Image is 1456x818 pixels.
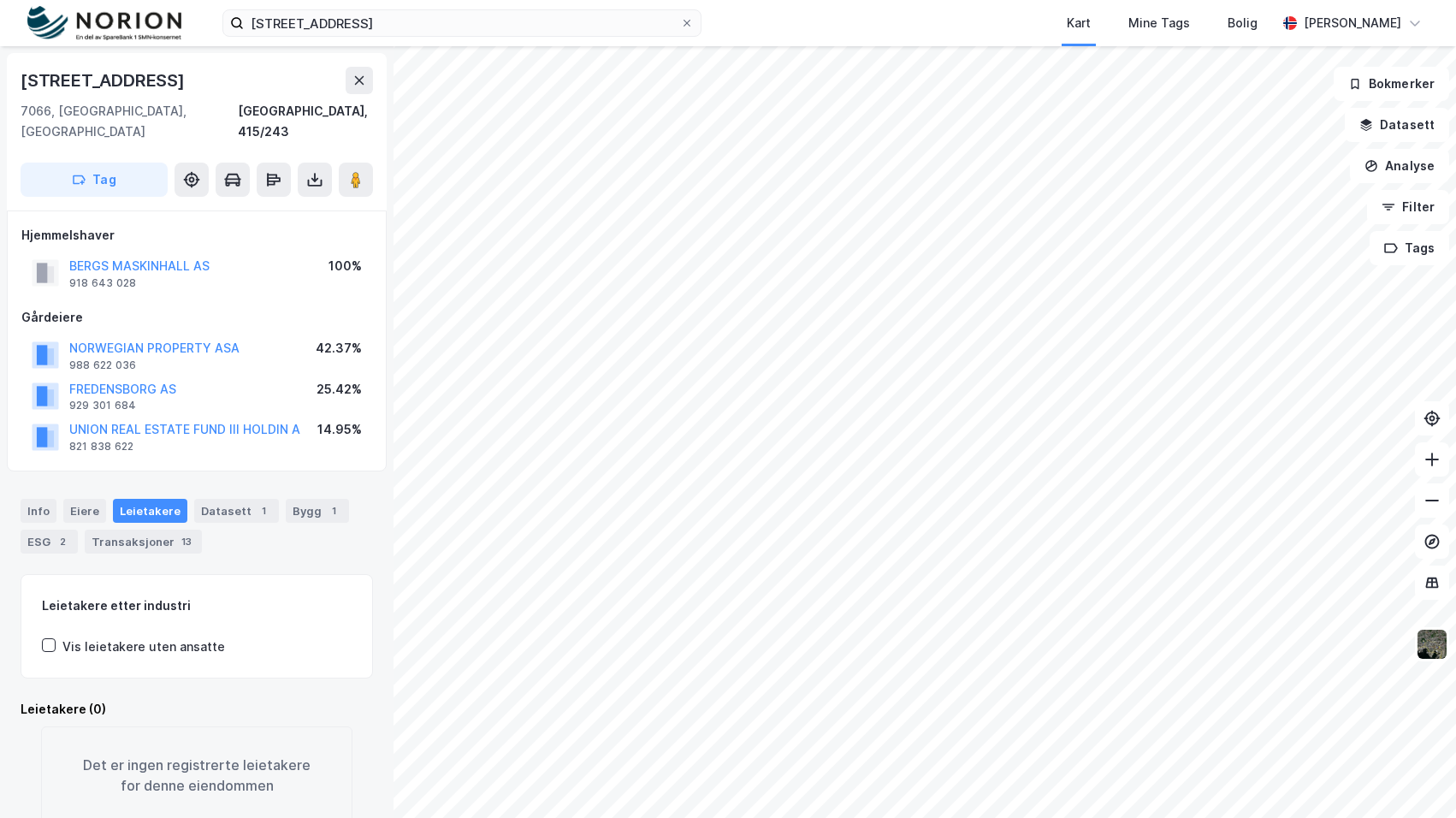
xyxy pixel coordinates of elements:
[244,10,680,36] input: Søk på adresse, matrikkel, gårdeiere, leietakere eller personer
[85,530,202,554] div: Transaksjoner
[63,499,106,523] div: Eiere
[21,699,373,720] div: Leietakere (0)
[328,256,362,276] div: 100%
[1416,628,1448,661] img: 9k=
[113,499,187,523] div: Leietakere
[317,419,362,440] div: 14.95%
[1370,231,1449,265] button: Tags
[42,596,352,616] div: Leietakere etter industri
[317,379,362,400] div: 25.42%
[21,499,56,523] div: Info
[21,225,372,246] div: Hjemmelshaver
[69,276,136,290] div: 918 643 028
[178,533,195,550] div: 13
[69,359,136,372] div: 988 622 036
[69,399,136,412] div: 929 301 684
[1304,13,1401,33] div: [PERSON_NAME]
[1370,736,1456,818] iframe: Chat Widget
[286,499,349,523] div: Bygg
[1067,13,1091,33] div: Kart
[21,101,238,142] div: 7066, [GEOGRAPHIC_DATA], [GEOGRAPHIC_DATA]
[1370,736,1456,818] div: Kontrollprogram for chat
[1350,149,1449,183] button: Analyse
[194,499,279,523] div: Datasett
[316,338,362,359] div: 42.37%
[27,6,181,41] img: norion-logo.80e7a08dc31c2e691866.png
[1345,108,1449,142] button: Datasett
[21,163,168,197] button: Tag
[69,440,133,453] div: 821 838 622
[325,502,342,519] div: 1
[1228,13,1258,33] div: Bolig
[238,101,373,142] div: [GEOGRAPHIC_DATA], 415/243
[54,533,71,550] div: 2
[255,502,272,519] div: 1
[1128,13,1190,33] div: Mine Tags
[21,67,188,94] div: [STREET_ADDRESS]
[62,637,225,657] div: Vis leietakere uten ansatte
[21,530,78,554] div: ESG
[21,307,372,328] div: Gårdeiere
[1334,67,1449,101] button: Bokmerker
[1367,190,1449,224] button: Filter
